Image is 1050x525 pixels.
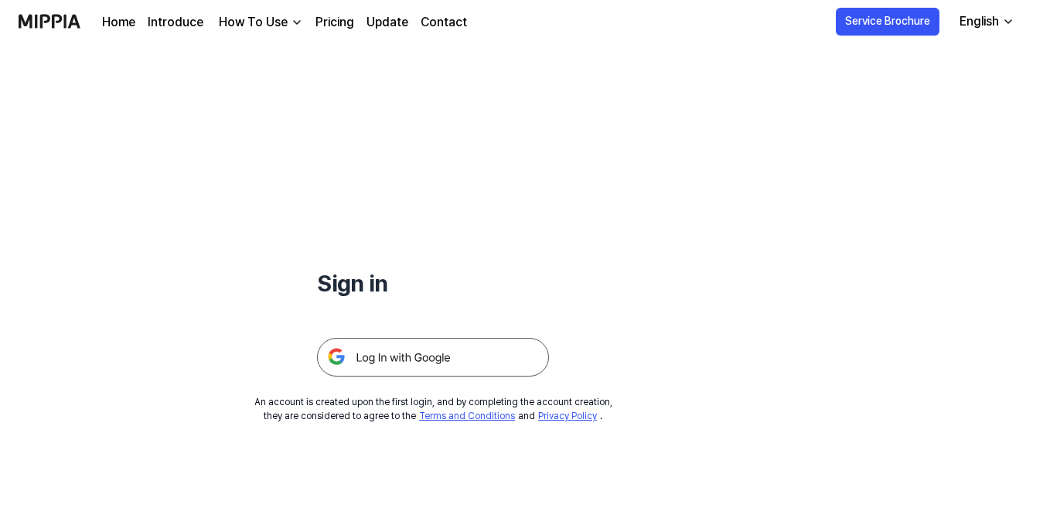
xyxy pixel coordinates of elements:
[254,395,612,423] div: An account is created upon the first login, and by completing the account creation, they are cons...
[366,13,408,32] a: Update
[956,12,1002,31] div: English
[947,6,1024,37] button: English
[102,13,135,32] a: Home
[419,411,515,421] a: Terms and Conditions
[317,338,549,377] img: 구글 로그인 버튼
[216,13,303,32] button: How To Use
[291,16,303,29] img: down
[317,266,549,301] h1: Sign in
[315,13,354,32] a: Pricing
[836,8,939,36] button: Service Brochure
[421,13,467,32] a: Contact
[148,13,203,32] a: Introduce
[538,411,597,421] a: Privacy Policy
[216,13,291,32] div: How To Use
